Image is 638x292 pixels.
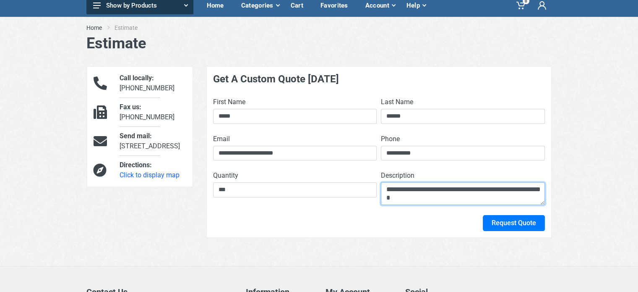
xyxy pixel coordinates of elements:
[86,24,102,32] a: Home
[381,171,414,181] label: Description
[120,171,180,179] a: Click to display map
[113,131,192,151] div: [STREET_ADDRESS]
[213,97,245,107] label: First Name
[213,73,545,85] h4: Get A Custom Quote [DATE]
[120,132,152,140] span: Send mail:
[381,134,400,144] label: Phone
[120,74,154,82] span: Call locally:
[86,24,552,32] nav: breadcrumb
[113,102,192,122] div: [PHONE_NUMBER]
[213,171,238,181] label: Quantity
[381,97,413,107] label: Last Name
[86,34,552,53] h1: Estimate
[113,73,192,93] div: [PHONE_NUMBER]
[120,161,152,169] span: Directions:
[483,215,545,231] button: Request Quote
[120,103,141,111] span: Fax us:
[213,134,230,144] label: Email
[115,24,150,32] li: Estimate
